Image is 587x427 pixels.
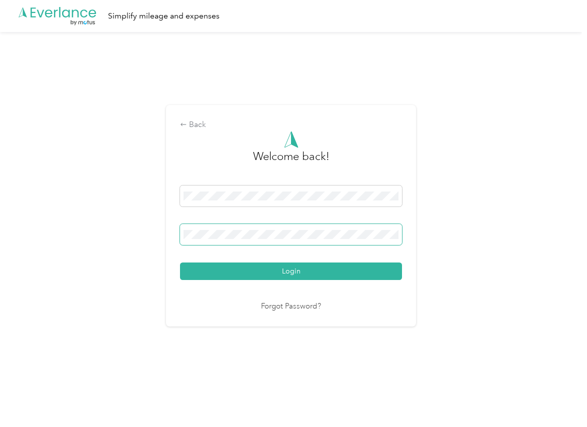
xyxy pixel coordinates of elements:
[180,262,402,280] button: Login
[180,119,402,131] div: Back
[253,148,329,175] h3: greeting
[261,301,321,312] a: Forgot Password?
[531,371,587,427] iframe: Everlance-gr Chat Button Frame
[108,10,219,22] div: Simplify mileage and expenses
